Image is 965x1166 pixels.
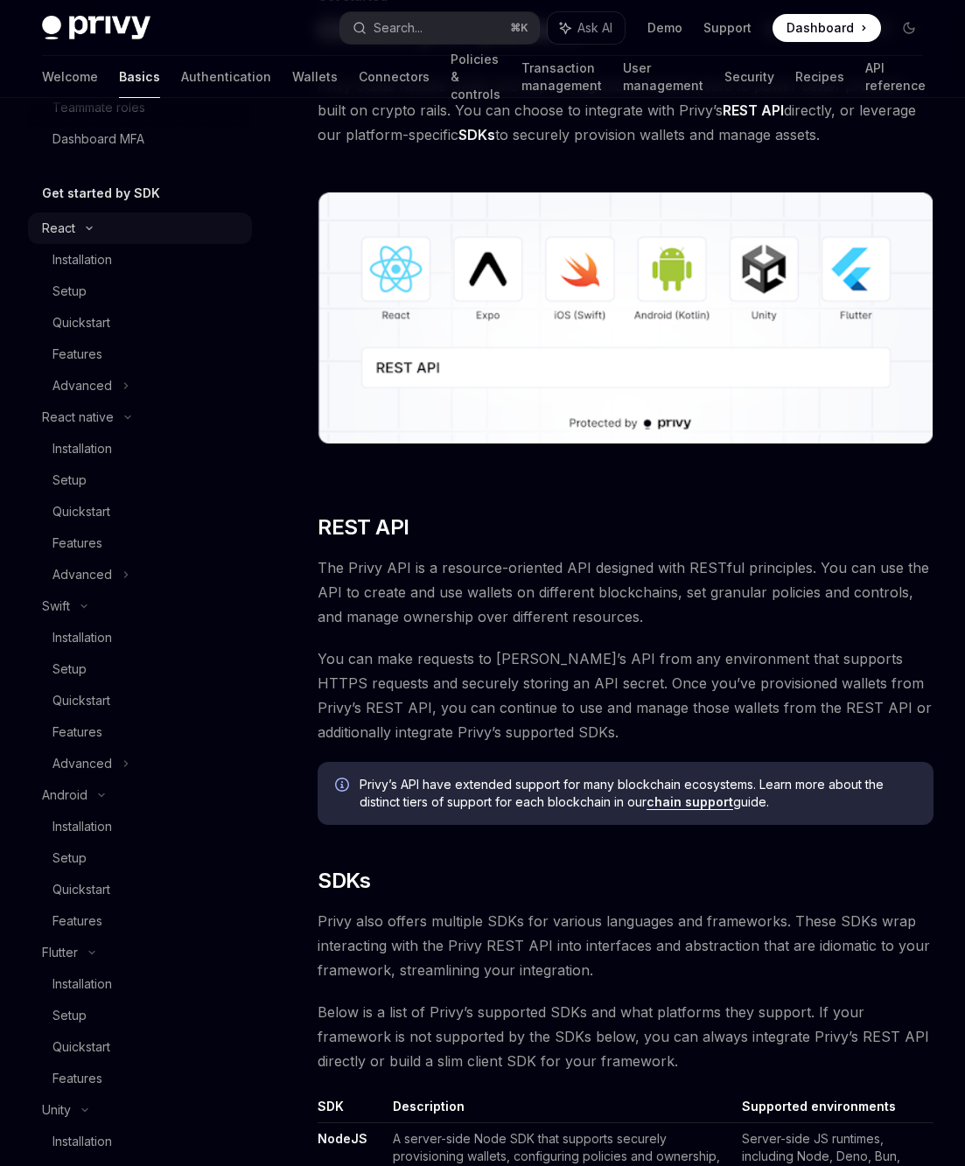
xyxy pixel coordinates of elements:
div: Unity [42,1100,71,1121]
a: Quickstart [28,685,252,716]
span: ⌘ K [510,21,528,35]
th: Supported environments [735,1098,934,1123]
span: You can make requests to [PERSON_NAME]’s API from any environment that supports HTTPS requests an... [318,646,934,744]
div: Installation [52,249,112,270]
div: Setup [52,470,87,491]
a: Quickstart [28,874,252,905]
img: dark logo [42,16,150,40]
div: Installation [52,816,112,837]
div: Features [52,911,102,932]
strong: SDKs [458,126,495,143]
div: Android [42,785,87,806]
img: images/Platform2.png [318,192,934,443]
a: Features [28,1063,252,1094]
span: The Privy API is a resource-oriented API designed with RESTful principles. You can use the API to... [318,555,934,629]
button: Toggle dark mode [895,14,923,42]
span: Dashboard [787,19,854,37]
div: Features [52,722,102,743]
a: Transaction management [521,56,602,98]
a: Setup [28,842,252,874]
div: Dashboard MFA [52,129,144,150]
div: Setup [52,281,87,302]
a: Installation [28,811,252,842]
a: Dashboard [773,14,881,42]
a: Installation [28,622,252,653]
div: Quickstart [52,879,110,900]
div: React native [42,407,114,428]
div: Advanced [52,564,112,585]
a: Quickstart [28,307,252,339]
a: Features [28,905,252,937]
th: SDK [318,1098,386,1123]
div: Setup [52,1005,87,1026]
div: Setup [52,659,87,680]
span: SDKs [318,867,371,895]
a: Connectors [359,56,430,98]
span: Ask AI [577,19,612,37]
a: Setup [28,464,252,496]
a: Wallets [292,56,338,98]
a: Authentication [181,56,271,98]
a: Quickstart [28,1031,252,1063]
a: Installation [28,968,252,1000]
a: Welcome [42,56,98,98]
div: Advanced [52,753,112,774]
a: Recipes [795,56,844,98]
button: Search...⌘K [340,12,539,44]
div: Setup [52,848,87,869]
a: chain support [647,794,733,810]
span: Below is a list of Privy’s supported SDKs and what platforms they support. If your framework is n... [318,1000,934,1073]
h5: Get started by SDK [42,183,160,204]
div: Installation [52,974,112,995]
a: Installation [28,433,252,464]
a: Installation [28,1126,252,1157]
div: Flutter [42,942,78,963]
a: Setup [28,276,252,307]
a: Quickstart [28,496,252,527]
span: Privy’s API have extended support for many blockchain ecosystems. Learn more about the distinct t... [360,776,916,811]
div: Swift [42,596,70,617]
div: Features [52,1068,102,1089]
div: Quickstart [52,501,110,522]
a: Security [724,56,774,98]
div: Installation [52,438,112,459]
div: React [42,218,75,239]
span: Privy also offers multiple SDKs for various languages and frameworks. These SDKs wrap interacting... [318,909,934,982]
svg: Info [335,778,353,795]
div: Quickstart [52,690,110,711]
a: Dashboard MFA [28,123,252,155]
a: Demo [647,19,682,37]
a: API reference [865,56,926,98]
div: Features [52,533,102,554]
span: Privy builds flexible wallet and key management infrastructure to power better products built on ... [318,73,934,147]
th: Description [386,1098,735,1123]
div: Quickstart [52,312,110,333]
button: Ask AI [548,12,625,44]
div: Installation [52,627,112,648]
a: Features [28,716,252,748]
a: Setup [28,653,252,685]
div: Advanced [52,375,112,396]
div: Quickstart [52,1037,110,1058]
a: Installation [28,244,252,276]
a: NodeJS [318,1131,367,1147]
strong: REST API [723,101,784,119]
a: Features [28,339,252,370]
div: Features [52,344,102,365]
a: Basics [119,56,160,98]
a: Support [703,19,752,37]
a: Features [28,527,252,559]
span: REST API [318,513,409,541]
a: Setup [28,1000,252,1031]
a: Policies & controls [451,56,500,98]
div: Installation [52,1131,112,1152]
div: Search... [374,17,423,38]
a: User management [623,56,703,98]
